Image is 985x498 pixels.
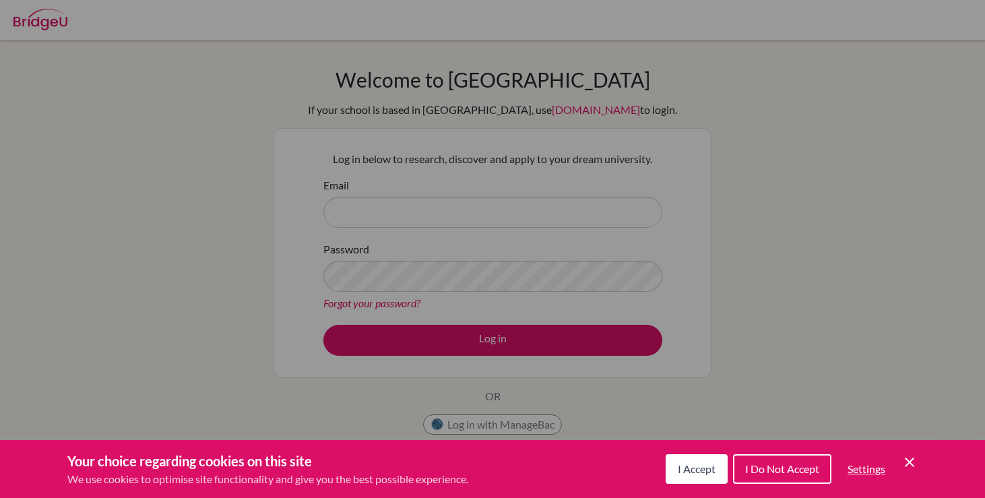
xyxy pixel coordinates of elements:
[666,454,728,484] button: I Accept
[733,454,831,484] button: I Do Not Accept
[745,462,819,475] span: I Do Not Accept
[901,454,918,470] button: Save and close
[837,456,896,483] button: Settings
[67,471,468,487] p: We use cookies to optimise site functionality and give you the best possible experience.
[67,451,468,471] h3: Your choice regarding cookies on this site
[678,462,716,475] span: I Accept
[848,462,885,475] span: Settings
